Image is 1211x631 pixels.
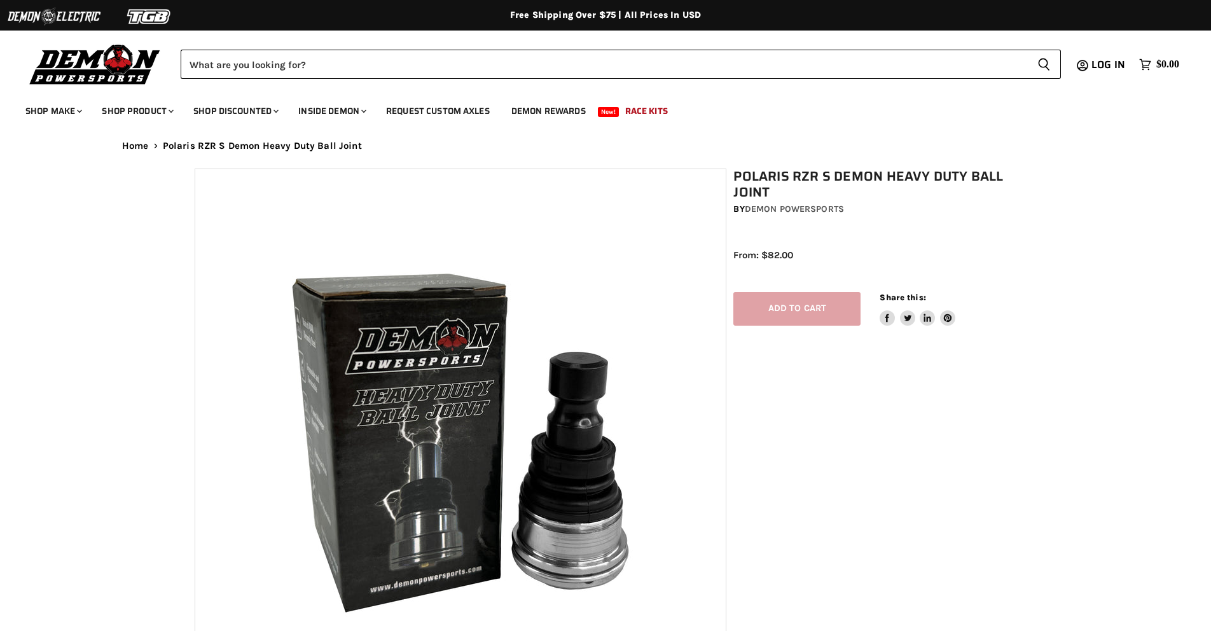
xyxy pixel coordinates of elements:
[97,141,1114,151] nav: Breadcrumbs
[16,93,1176,124] ul: Main menu
[6,4,102,29] img: Demon Electric Logo 2
[97,10,1114,21] div: Free Shipping Over $75 | All Prices In USD
[92,98,181,124] a: Shop Product
[1086,59,1133,71] a: Log in
[1027,50,1061,79] button: Search
[616,98,677,124] a: Race Kits
[1156,59,1179,71] span: $0.00
[745,204,844,214] a: Demon Powersports
[16,98,90,124] a: Shop Make
[598,107,619,117] span: New!
[181,50,1061,79] form: Product
[733,249,793,261] span: From: $82.00
[102,4,197,29] img: TGB Logo 2
[181,50,1027,79] input: Search
[880,293,925,302] span: Share this:
[1133,55,1186,74] a: $0.00
[163,141,362,151] span: Polaris RZR S Demon Heavy Duty Ball Joint
[502,98,595,124] a: Demon Rewards
[289,98,374,124] a: Inside Demon
[1091,57,1125,73] span: Log in
[25,41,165,87] img: Demon Powersports
[880,292,955,326] aside: Share this:
[122,141,149,151] a: Home
[733,169,1023,200] h1: Polaris RZR S Demon Heavy Duty Ball Joint
[184,98,286,124] a: Shop Discounted
[377,98,499,124] a: Request Custom Axles
[733,202,1023,216] div: by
